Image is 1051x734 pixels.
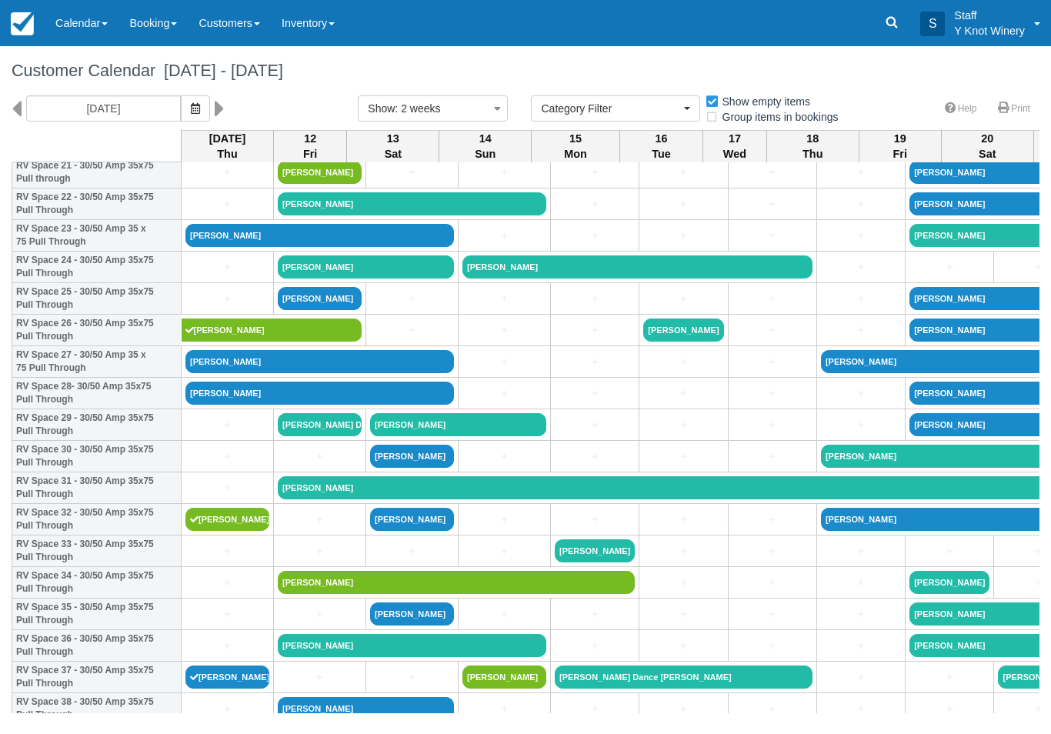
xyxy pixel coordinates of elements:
th: RV Space 26 - 30/50 Amp 35x75 Pull Through [12,315,182,346]
a: + [732,165,812,181]
a: + [909,669,989,686]
button: Show: 2 weeks [358,95,508,122]
th: 20 Sat [941,130,1033,162]
a: [PERSON_NAME] [909,571,989,594]
a: + [555,606,635,622]
a: + [278,606,362,622]
a: + [185,417,269,433]
a: + [370,322,454,339]
a: [PERSON_NAME] Daily [278,413,362,436]
a: + [821,638,901,654]
a: + [732,196,812,212]
a: [PERSON_NAME] [278,255,454,279]
a: + [732,385,812,402]
a: + [643,385,723,402]
a: + [462,322,546,339]
a: + [185,575,269,591]
a: + [643,196,723,212]
th: 19 Fri [859,130,941,162]
a: [PERSON_NAME] [370,413,546,436]
th: 12 Fri [274,130,347,162]
a: [PERSON_NAME] [278,571,635,594]
p: Staff [954,8,1025,23]
a: + [462,291,546,307]
a: [PERSON_NAME] [278,287,362,310]
a: [PERSON_NAME] [185,382,454,405]
a: + [643,606,723,622]
a: [PERSON_NAME] [370,602,454,626]
a: + [732,575,812,591]
a: + [732,291,812,307]
a: + [821,543,901,559]
a: [PERSON_NAME] [185,224,454,247]
a: + [732,228,812,244]
a: + [278,669,362,686]
th: RV Space 37 - 30/50 Amp 35x75 Pull Through [12,662,182,693]
a: + [643,165,723,181]
a: [PERSON_NAME] Dance [PERSON_NAME] [555,666,812,689]
a: + [185,543,269,559]
a: + [643,417,723,433]
a: + [643,512,723,528]
a: + [555,512,635,528]
th: 14 Sun [439,130,532,162]
a: + [185,638,269,654]
th: RV Space 24 - 30/50 Amp 35x75 Pull Through [12,252,182,283]
a: + [821,165,901,181]
a: + [278,512,362,528]
th: RV Space 36 - 30/50 Amp 35x75 Pull Through [12,630,182,662]
a: + [821,575,901,591]
a: + [821,196,901,212]
a: + [643,228,723,244]
a: + [555,638,635,654]
a: + [643,543,723,559]
th: RV Space 31 - 30/50 Amp 35x75 Pull Through [12,472,182,504]
a: + [185,606,269,622]
a: + [732,322,812,339]
label: Group items in bookings [705,105,849,128]
a: + [555,354,635,370]
a: + [732,449,812,465]
a: [PERSON_NAME] [185,350,454,373]
span: Group items in bookings [705,111,851,122]
a: [PERSON_NAME] [370,445,454,468]
a: + [555,228,635,244]
th: RV Space 23 - 30/50 Amp 35 x 75 Pull Through [12,220,182,252]
a: + [185,701,269,717]
a: + [821,701,901,717]
a: + [732,512,812,528]
a: [PERSON_NAME] [182,319,362,342]
a: + [555,322,635,339]
a: + [821,291,901,307]
a: + [821,606,901,622]
th: [DATE] Thu [182,130,274,162]
a: + [821,417,901,433]
a: + [462,354,546,370]
a: + [185,165,269,181]
span: Show empty items [705,95,822,106]
button: Category Filter [531,95,700,122]
span: Category Filter [541,101,680,116]
a: + [555,449,635,465]
a: + [555,291,635,307]
th: RV Space 30 - 30/50 Amp 35x75 Pull Through [12,441,182,472]
a: + [555,701,635,717]
a: + [185,449,269,465]
th: 16 Tue [619,130,702,162]
a: + [370,669,454,686]
a: + [643,575,723,591]
th: 15 Mon [532,130,620,162]
th: RV Space 38 - 30/50 Amp 35x75 Pull Through [12,693,182,725]
a: [PERSON_NAME] [278,697,454,720]
a: Print [989,98,1039,120]
a: + [732,606,812,622]
a: + [821,669,901,686]
a: + [643,701,723,717]
th: 17 Wed [703,130,767,162]
img: checkfront-main-nav-mini-logo.png [11,12,34,35]
a: [PERSON_NAME] [555,539,635,562]
a: + [732,638,812,654]
a: + [555,417,635,433]
span: Show [368,102,395,115]
a: + [370,543,454,559]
